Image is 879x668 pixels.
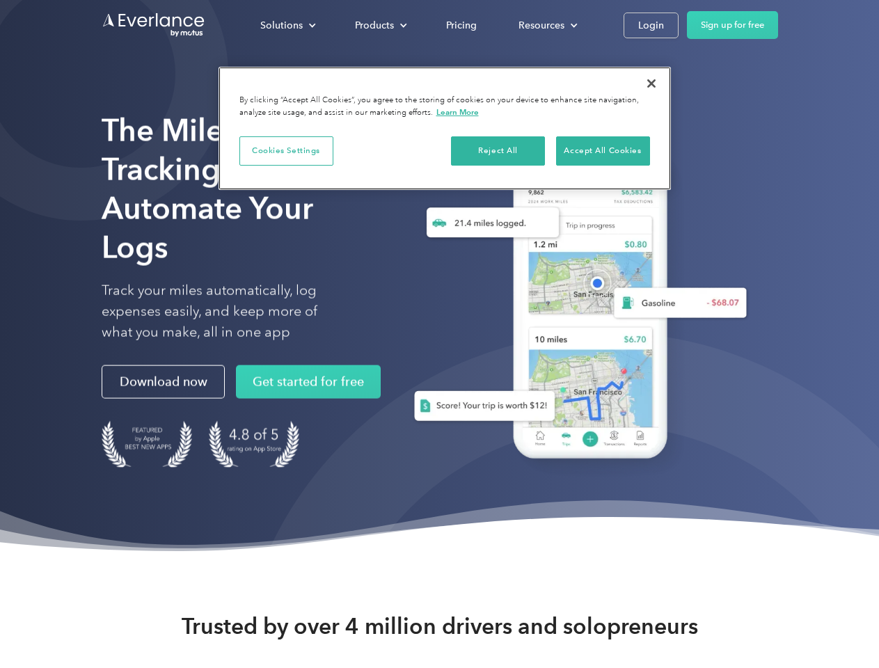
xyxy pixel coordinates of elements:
img: 4.9 out of 5 stars on the app store [209,421,299,468]
img: Everlance, mileage tracker app, expense tracking app [392,132,758,479]
div: Solutions [260,17,303,34]
div: Products [341,13,418,38]
a: Get started for free [236,365,381,399]
button: Cookies Settings [239,136,333,166]
a: More information about your privacy, opens in a new tab [436,107,479,117]
a: Download now [102,365,225,399]
div: Resources [505,13,589,38]
a: Sign up for free [687,11,778,39]
div: Solutions [246,13,327,38]
img: Badge for Featured by Apple Best New Apps [102,421,192,468]
div: Pricing [446,17,477,34]
div: Privacy [219,67,671,190]
div: Login [638,17,664,34]
button: Close [636,68,667,99]
button: Reject All [451,136,545,166]
a: Pricing [432,13,491,38]
a: Go to homepage [102,12,206,38]
strong: Trusted by over 4 million drivers and solopreneurs [182,612,698,640]
a: Login [624,13,679,38]
div: Cookie banner [219,67,671,190]
div: Products [355,17,394,34]
div: By clicking “Accept All Cookies”, you agree to the storing of cookies on your device to enhance s... [239,95,650,119]
button: Accept All Cookies [556,136,650,166]
div: Resources [518,17,564,34]
p: Track your miles automatically, log expenses easily, and keep more of what you make, all in one app [102,280,350,343]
